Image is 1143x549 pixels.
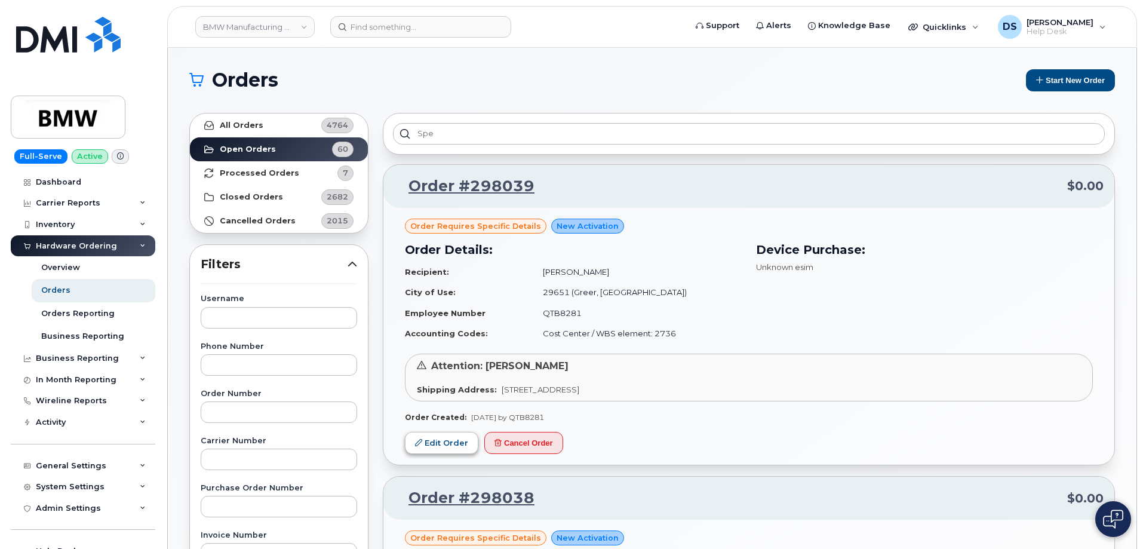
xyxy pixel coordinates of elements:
label: Phone Number [201,343,357,351]
a: Processed Orders7 [190,161,368,185]
button: Start New Order [1026,69,1115,91]
span: Order requires Specific details [410,532,541,544]
span: Order requires Specific details [410,220,541,232]
h3: Order Details: [405,241,742,259]
img: Open chat [1103,510,1123,529]
span: $0.00 [1067,490,1104,507]
h3: Device Purchase: [756,241,1093,259]
strong: City of Use: [405,287,456,297]
td: Cost Center / WBS element: 2736 [532,323,742,344]
label: Purchase Order Number [201,484,357,492]
strong: Shipping Address: [417,385,497,394]
a: Closed Orders2682 [190,185,368,209]
td: QTB8281 [532,303,742,324]
strong: All Orders [220,121,263,130]
a: Cancelled Orders2015 [190,209,368,233]
a: All Orders4764 [190,114,368,137]
span: $0.00 [1067,177,1104,195]
strong: Accounting Codes: [405,329,488,338]
label: Username [201,295,357,303]
span: [DATE] by QTB8281 [471,413,544,422]
label: Order Number [201,390,357,398]
strong: Cancelled Orders [220,216,296,226]
td: [PERSON_NAME] [532,262,742,283]
a: Order #298038 [394,487,534,509]
button: Cancel Order [484,432,563,454]
span: Attention: [PERSON_NAME] [431,360,569,372]
strong: Processed Orders [220,168,299,178]
a: Order #298039 [394,176,534,197]
span: New Activation [557,220,619,232]
input: Search in orders [393,123,1105,145]
span: 4764 [327,119,348,131]
label: Invoice Number [201,532,357,539]
strong: Closed Orders [220,192,283,202]
strong: Employee Number [405,308,486,318]
span: Unknown esim [756,262,813,272]
span: Orders [212,71,278,89]
td: 29651 (Greer, [GEOGRAPHIC_DATA]) [532,282,742,303]
label: Carrier Number [201,437,357,445]
strong: Order Created: [405,413,466,422]
strong: Recipient: [405,267,449,277]
strong: Open Orders [220,145,276,154]
a: Open Orders60 [190,137,368,161]
span: [STREET_ADDRESS] [502,385,579,394]
span: Filters [201,256,348,273]
span: 2682 [327,191,348,203]
span: 2015 [327,215,348,226]
span: 60 [337,143,348,155]
a: Edit Order [405,432,478,454]
span: New Activation [557,532,619,544]
span: 7 [343,167,348,179]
